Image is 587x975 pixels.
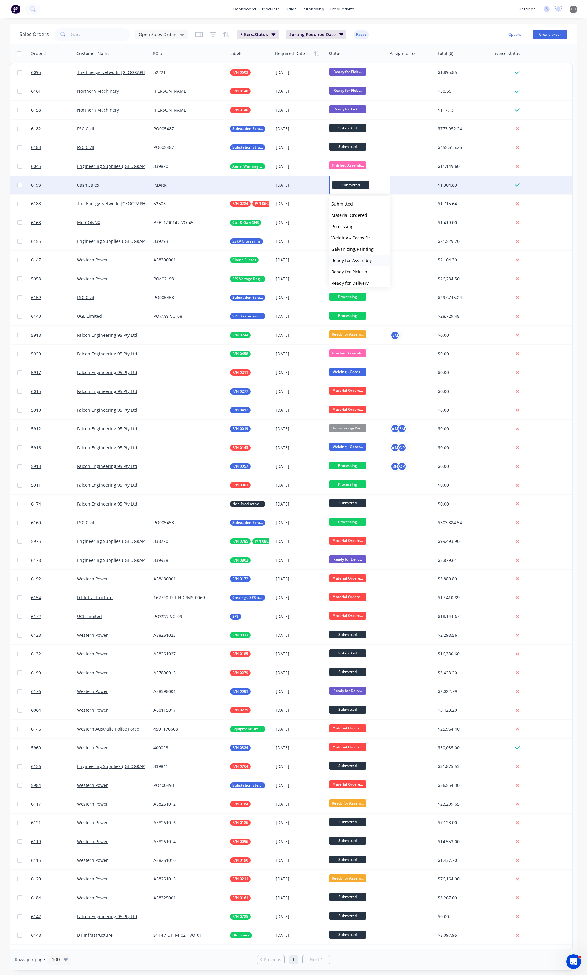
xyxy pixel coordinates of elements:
[31,570,77,588] a: 6192
[230,295,265,301] button: Substation Structural Steel
[289,32,336,38] span: Sorting: Required Date
[331,269,367,275] span: Ready for Pick Up
[232,69,248,76] span: P/N 0603
[230,538,273,544] button: P/N 0785P/N 0802
[232,782,263,788] span: Substation Steel & Ali
[329,68,366,76] span: Ready for Pick ...
[230,707,251,713] button: P/N 0279
[230,69,251,76] button: P/N 0603
[230,369,251,376] button: P/N 0211
[327,5,357,14] div: productivity
[230,201,273,207] button: P/N 0284P/N 0603
[31,238,41,244] span: 6155
[77,426,137,432] a: Falcon Engineering 95 Pty Ltd
[232,595,263,601] span: Castings, SPS and Buy In
[232,670,248,676] span: P/N 0279
[31,645,77,663] a: 6132
[331,212,367,218] span: Material Ordered
[390,443,407,452] button: AMCR
[232,463,248,469] span: P/N 0057
[31,513,77,532] a: 6160
[31,876,41,882] span: 6120
[31,332,41,338] span: 5918
[31,814,77,832] a: 6121
[230,426,251,432] button: P/N 0019
[492,50,520,57] div: Invoice status
[31,895,41,901] span: 6184
[11,5,20,14] img: Factory
[77,614,102,619] a: UGL Limited
[230,332,251,338] button: P/N 0244
[31,388,41,395] span: 6015
[31,614,41,620] span: 6172
[31,457,77,476] a: 5913
[230,932,252,938] button: QR Liners
[31,295,41,301] span: 6159
[31,501,41,507] span: 6174
[230,876,251,882] button: P/N 0211
[329,209,390,221] button: Material Ordered
[77,369,137,375] a: Falcon Engineering 95 Pty Ltd
[329,277,390,289] button: Ready for Delivery
[139,31,178,38] span: Open Sales Orders
[77,895,108,901] a: Western Power
[533,30,567,39] button: Create order
[232,369,248,376] span: P/N 0211
[31,707,41,713] span: 6064
[31,257,41,263] span: 6147
[230,557,251,563] button: P/N 0802
[31,382,77,401] a: 6015
[77,482,137,488] a: Falcon Engineering 95 Pty Ltd
[232,388,248,395] span: P/N 0277
[77,220,100,225] a: MetCONNX
[232,763,248,769] span: P/N 0764
[232,914,248,920] span: P/N 0785
[31,538,41,544] span: 5975
[230,276,265,282] button: S/S Voltage Reg Lids
[240,32,268,38] span: Filters: Status
[77,707,108,713] a: Western Power
[397,462,407,471] div: CR
[230,88,251,94] button: P/N 0140
[232,144,263,150] span: Substation Structural Steel
[31,363,77,382] a: 5917
[77,670,108,676] a: Western Power
[31,220,41,226] span: 6163
[77,688,108,694] a: Western Power
[232,276,263,282] span: S/S Voltage Reg Lids
[77,144,94,150] a: FSC Civil
[230,520,265,526] button: Substation Structural Steel
[77,763,182,769] a: Engineering Supplies ([GEOGRAPHIC_DATA]) Pty Ltd
[31,201,41,207] span: 6188
[77,576,108,582] a: Western Power
[31,126,41,132] span: 6182
[31,351,41,357] span: 5920
[31,88,41,94] span: 6161
[331,280,369,286] span: Ready for Delivery
[31,495,77,513] a: 6174
[31,889,77,907] a: 6184
[230,839,251,845] button: P/N 0096
[31,82,77,100] a: 6161
[230,726,265,732] button: Equipment Brackets
[331,258,372,263] span: Ready for Assembly
[77,182,99,188] a: Cash Sales
[232,895,248,901] span: P/N 0161
[232,801,248,807] span: P/N 0184
[31,682,77,701] a: 6176
[286,30,347,39] button: Sorting:Required Date
[77,295,94,300] a: FSC Civil
[329,255,390,266] button: Ready for Assembly
[230,614,241,620] button: SPS
[230,763,251,769] button: P/N 0764
[232,295,263,301] span: Substation Structural Steel
[390,462,407,471] button: BHCR
[230,501,265,507] button: Non Productive Tasks
[31,213,77,232] a: 6163
[232,651,248,657] span: P/N 0185
[77,163,182,169] a: Engineering Supplies ([GEOGRAPHIC_DATA]) Pty Ltd
[77,332,137,338] a: Falcon Engineering 95 Pty Ltd
[77,520,94,525] a: FSC Civil
[230,632,251,638] button: P/N 0033
[397,424,407,433] div: EM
